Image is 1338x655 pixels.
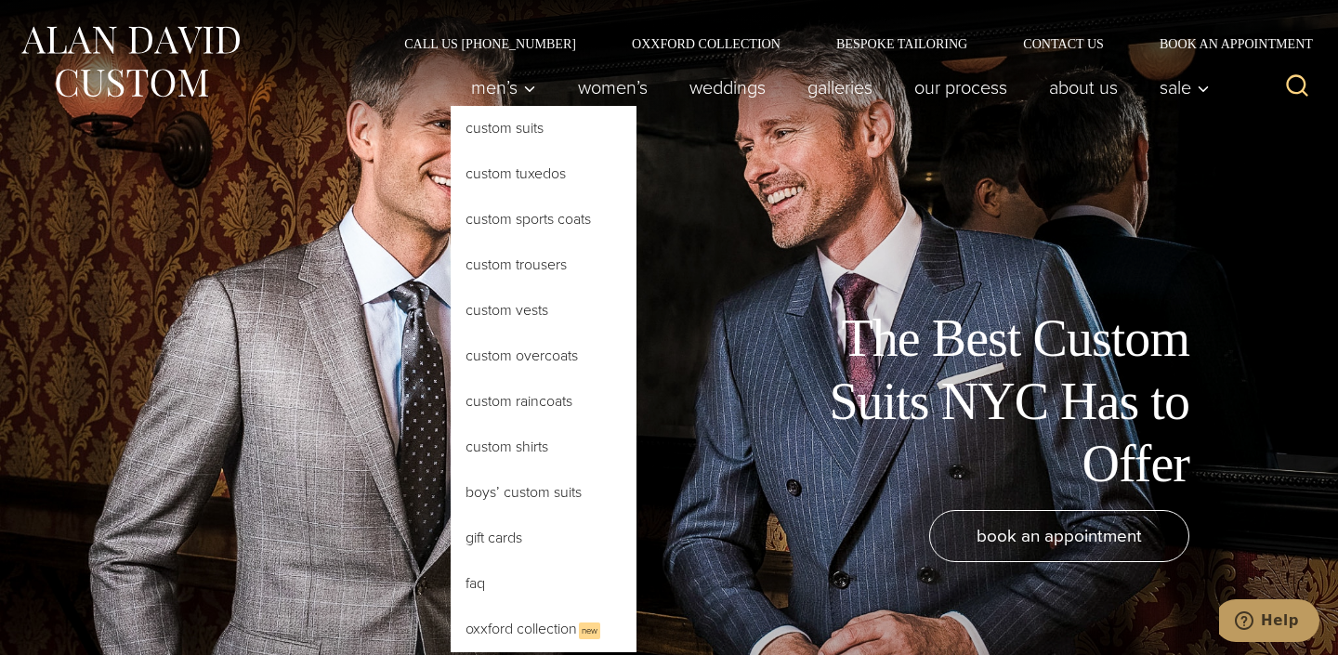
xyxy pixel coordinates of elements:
a: weddings [669,69,787,106]
span: New [579,622,600,639]
span: book an appointment [977,522,1142,549]
a: Custom Sports Coats [451,197,636,242]
a: Oxxford CollectionNew [451,607,636,652]
a: Custom Suits [451,106,636,151]
a: About Us [1029,69,1139,106]
nav: Primary Navigation [451,69,1220,106]
a: book an appointment [929,510,1189,562]
img: Alan David Custom [19,20,242,103]
a: Our Process [894,69,1029,106]
button: View Search Form [1275,65,1319,110]
a: Bespoke Tailoring [808,37,995,50]
a: Custom Vests [451,288,636,333]
button: Child menu of Sale [1139,69,1220,106]
a: Custom Raincoats [451,379,636,424]
a: Boys’ Custom Suits [451,470,636,515]
a: FAQ [451,561,636,606]
a: Galleries [787,69,894,106]
a: Gift Cards [451,516,636,560]
h1: The Best Custom Suits NYC Has to Offer [771,308,1189,495]
a: Women’s [557,69,669,106]
a: Custom Overcoats [451,334,636,378]
a: Book an Appointment [1132,37,1319,50]
a: Custom Tuxedos [451,151,636,196]
button: Child menu of Men’s [451,69,557,106]
a: Call Us [PHONE_NUMBER] [376,37,604,50]
a: Custom Trousers [451,242,636,287]
nav: Secondary Navigation [376,37,1319,50]
a: Oxxford Collection [604,37,808,50]
a: Custom Shirts [451,425,636,469]
a: Contact Us [995,37,1132,50]
iframe: Opens a widget where you can chat to one of our agents [1219,599,1319,646]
